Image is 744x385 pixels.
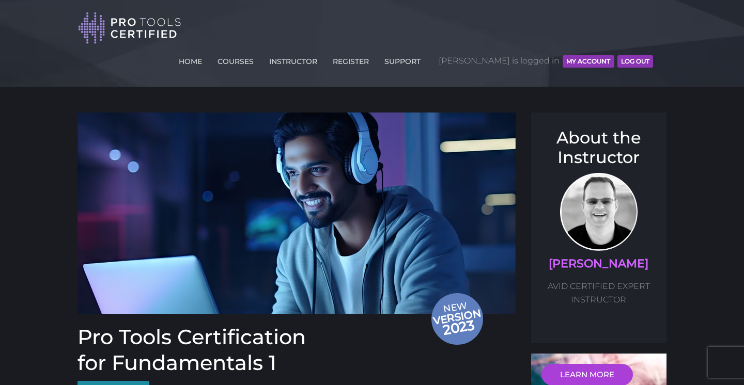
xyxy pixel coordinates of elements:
[78,113,516,314] img: Pro tools certified Fundamentals 1 Course cover
[541,280,657,306] p: AVID CERTIFIED EXPERT INSTRUCTOR
[78,324,516,376] h1: Pro Tools Certification for Fundamentals 1
[267,51,320,68] a: INSTRUCTOR
[215,51,256,68] a: COURSES
[549,256,648,270] a: [PERSON_NAME]
[432,315,486,340] span: 2023
[78,11,181,45] img: Pro Tools Certified Logo
[541,128,657,168] h3: About the Instructor
[330,51,371,68] a: REGISTER
[560,173,638,251] img: AVID Expert Instructor, Professor Scott Beckett profile photo
[563,55,614,68] button: MY ACCOUNT
[176,51,205,68] a: HOME
[439,45,653,76] span: [PERSON_NAME] is logged in
[382,51,423,68] a: SUPPORT
[78,113,516,314] a: Newversion 2023
[431,299,486,340] span: New
[617,55,653,68] button: Log Out
[431,310,483,324] span: version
